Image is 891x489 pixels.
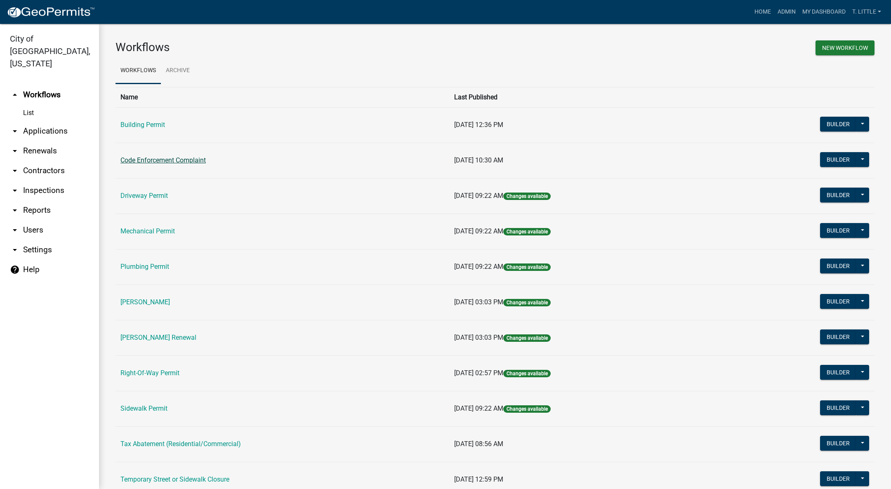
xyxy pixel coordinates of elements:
[161,58,195,84] a: Archive
[820,152,856,167] button: Builder
[10,205,20,215] i: arrow_drop_down
[820,436,856,451] button: Builder
[120,263,169,270] a: Plumbing Permit
[454,156,503,164] span: [DATE] 10:30 AM
[120,121,165,129] a: Building Permit
[503,193,550,200] span: Changes available
[820,400,856,415] button: Builder
[10,90,20,100] i: arrow_drop_up
[454,192,503,200] span: [DATE] 09:22 AM
[503,370,550,377] span: Changes available
[454,298,503,306] span: [DATE] 03:03 PM
[10,265,20,275] i: help
[820,294,856,309] button: Builder
[454,334,503,341] span: [DATE] 03:03 PM
[820,188,856,202] button: Builder
[10,146,20,156] i: arrow_drop_down
[820,259,856,273] button: Builder
[10,225,20,235] i: arrow_drop_down
[820,471,856,486] button: Builder
[454,440,503,448] span: [DATE] 08:56 AM
[820,365,856,380] button: Builder
[10,245,20,255] i: arrow_drop_down
[820,329,856,344] button: Builder
[10,166,20,176] i: arrow_drop_down
[816,40,874,55] button: New Workflow
[120,440,241,448] a: Tax Abatement (Residential/Commercial)
[503,334,550,342] span: Changes available
[849,4,884,20] a: T. Little
[454,475,503,483] span: [DATE] 12:59 PM
[503,405,550,413] span: Changes available
[120,475,229,483] a: Temporary Street or Sidewalk Closure
[454,369,503,377] span: [DATE] 02:57 PM
[120,192,168,200] a: Driveway Permit
[503,228,550,235] span: Changes available
[120,369,179,377] a: Right-Of-Way Permit
[799,4,849,20] a: My Dashboard
[454,404,503,412] span: [DATE] 09:22 AM
[774,4,799,20] a: Admin
[449,87,721,107] th: Last Published
[115,87,449,107] th: Name
[751,4,774,20] a: Home
[10,186,20,195] i: arrow_drop_down
[503,299,550,306] span: Changes available
[120,334,196,341] a: [PERSON_NAME] Renewal
[454,263,503,270] span: [DATE] 09:22 AM
[454,121,503,129] span: [DATE] 12:36 PM
[115,58,161,84] a: Workflows
[454,227,503,235] span: [DATE] 09:22 AM
[120,404,167,412] a: Sidewalk Permit
[120,298,170,306] a: [PERSON_NAME]
[115,40,489,54] h3: Workflows
[10,126,20,136] i: arrow_drop_down
[820,117,856,132] button: Builder
[820,223,856,238] button: Builder
[120,156,206,164] a: Code Enforcement Complaint
[503,263,550,271] span: Changes available
[120,227,175,235] a: Mechanical Permit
